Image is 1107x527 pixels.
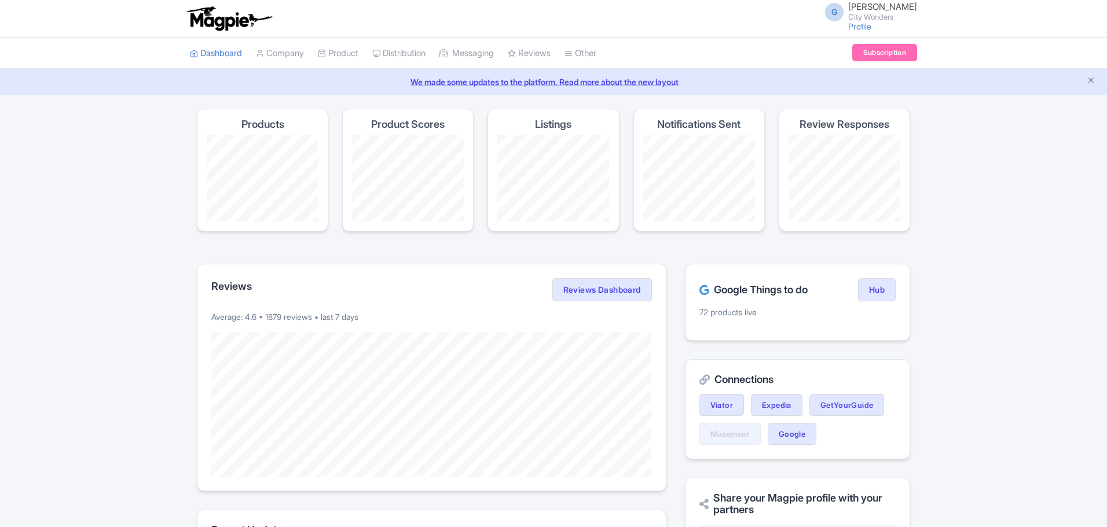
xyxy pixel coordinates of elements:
[825,3,844,21] span: G
[852,44,917,61] a: Subscription
[768,423,816,445] a: Google
[211,311,652,323] p: Average: 4.6 • 1879 reviews • last 7 days
[508,38,551,69] a: Reviews
[848,21,871,31] a: Profile
[7,76,1100,88] a: We made some updates to the platform. Read more about the new layout
[552,278,652,301] a: Reviews Dashboard
[858,278,896,301] a: Hub
[699,374,896,385] h2: Connections
[190,38,242,69] a: Dashboard
[699,284,808,296] h2: Google Things to do
[439,38,494,69] a: Messaging
[256,38,304,69] a: Company
[318,38,358,69] a: Product
[809,394,885,416] a: GetYourGuide
[699,394,744,416] a: Viator
[565,38,596,69] a: Other
[699,423,761,445] a: Musement
[372,38,426,69] a: Distribution
[699,492,896,515] h2: Share your Magpie profile with your partners
[211,281,252,292] h2: Reviews
[848,1,917,12] span: [PERSON_NAME]
[818,2,917,21] a: G [PERSON_NAME] City Wonders
[751,394,802,416] a: Expedia
[1087,75,1095,88] button: Close announcement
[241,119,284,130] h4: Products
[184,6,274,31] img: logo-ab69f6fb50320c5b225c76a69d11143b.png
[535,119,571,130] h4: Listings
[848,13,917,21] small: City Wonders
[800,119,889,130] h4: Review Responses
[371,119,445,130] h4: Product Scores
[699,306,896,318] p: 72 products live
[657,119,741,130] h4: Notifications Sent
